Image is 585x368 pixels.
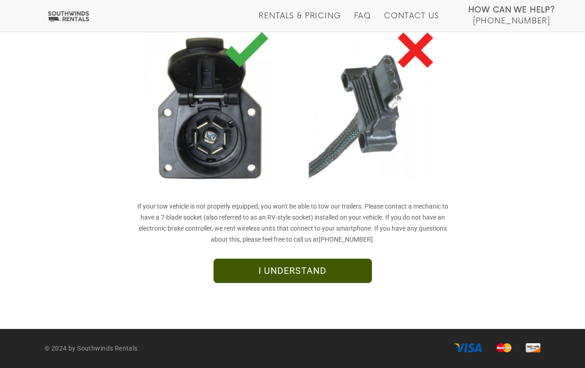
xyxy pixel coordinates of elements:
[496,343,512,352] img: master card
[45,345,138,352] strong: © 2024 by Southwinds Rentals
[473,17,550,26] span: [PHONE_NUMBER]
[299,17,451,201] img: trailerwiring-02.jpg
[134,201,451,245] p: If your tow vehicle is not properly equipped, you won't be able to tow our trailers. Please conta...
[319,236,373,243] a: [PHONE_NUMBER]
[354,11,371,32] a: FAQ
[468,6,555,15] strong: How Can We Help?
[454,343,482,352] img: visa
[384,11,439,32] a: Contact Us
[46,11,91,22] img: Southwinds Rentals Logo
[526,343,540,352] img: discover
[134,17,286,201] img: trailerwiring-01.jpg
[214,259,372,283] a: I UNDERSTAND
[468,5,555,25] a: How Can We Help? [PHONE_NUMBER]
[259,11,341,32] a: Rentals & Pricing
